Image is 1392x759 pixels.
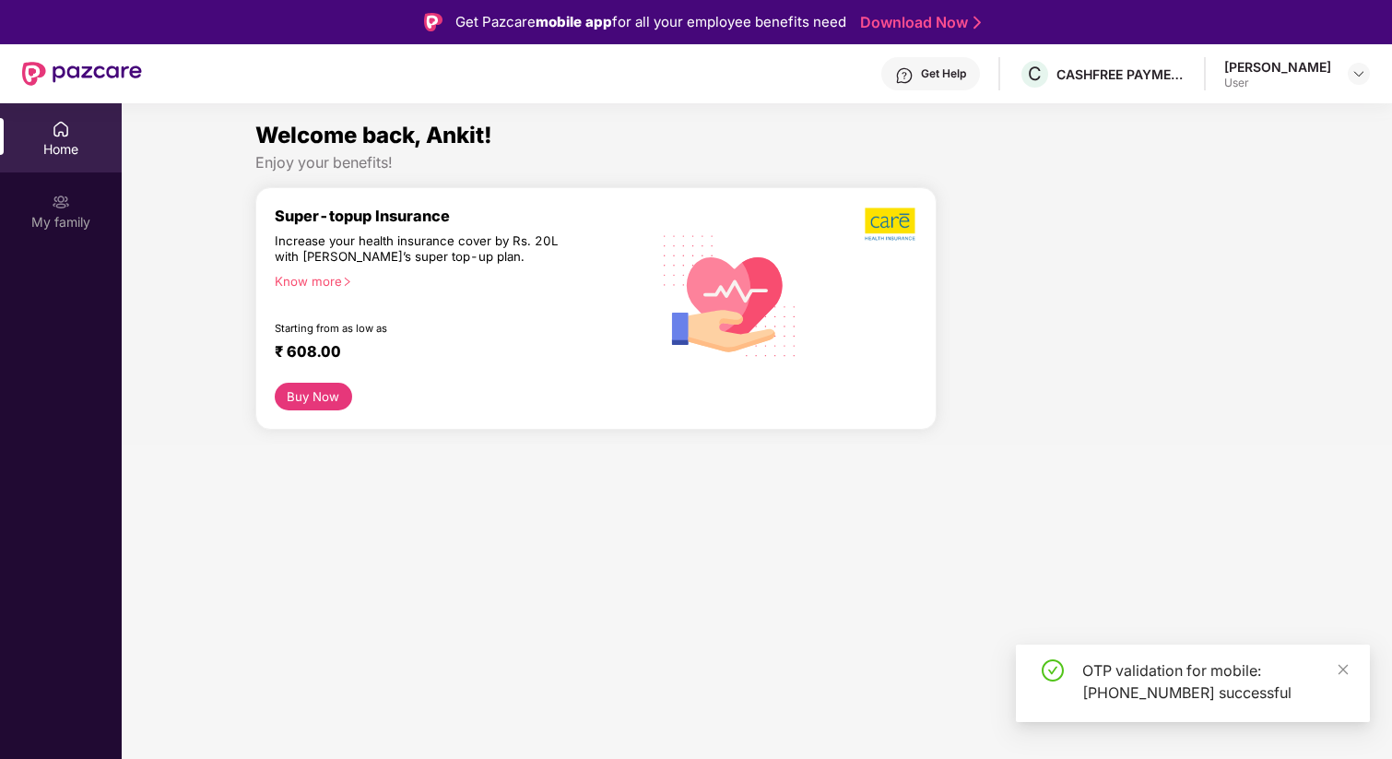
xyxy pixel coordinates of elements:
[52,193,70,211] img: svg+xml;base64,PHN2ZyB3aWR0aD0iMjAiIGhlaWdodD0iMjAiIHZpZXdCb3g9IjAgMCAyMCAyMCIgZmlsbD0ibm9uZSIgeG...
[255,153,1258,172] div: Enjoy your benefits!
[1351,66,1366,81] img: svg+xml;base64,PHN2ZyBpZD0iRHJvcGRvd24tMzJ4MzIiIHhtbG5zPSJodHRwOi8vd3d3LnczLm9yZy8yMDAwL3N2ZyIgd2...
[455,11,846,33] div: Get Pazcare for all your employee benefits need
[973,13,981,32] img: Stroke
[275,207,650,225] div: Super-topup Insurance
[1224,58,1331,76] div: [PERSON_NAME]
[650,213,810,376] img: svg+xml;base64,PHN2ZyB4bWxucz0iaHR0cDovL3d3dy53My5vcmcvMjAwMC9zdmciIHhtbG5zOnhsaW5rPSJodHRwOi8vd3...
[275,383,352,410] button: Buy Now
[1056,65,1186,83] div: CASHFREE PAYMENTS INDIA PVT. LTD.
[1042,659,1064,682] span: check-circle
[921,66,966,81] div: Get Help
[52,120,70,138] img: svg+xml;base64,PHN2ZyBpZD0iSG9tZSIgeG1sbnM9Imh0dHA6Ly93d3cudzMub3JnLzIwMDAvc3ZnIiB3aWR0aD0iMjAiIG...
[536,13,612,30] strong: mobile app
[255,122,492,148] span: Welcome back, Ankit!
[1337,663,1350,676] span: close
[424,13,442,31] img: Logo
[1082,659,1348,704] div: OTP validation for mobile: [PHONE_NUMBER] successful
[275,274,639,287] div: Know more
[1224,76,1331,90] div: User
[275,322,572,335] div: Starting from as low as
[22,62,142,86] img: New Pazcare Logo
[275,342,631,364] div: ₹ 608.00
[860,13,975,32] a: Download Now
[895,66,914,85] img: svg+xml;base64,PHN2ZyBpZD0iSGVscC0zMngzMiIgeG1sbnM9Imh0dHA6Ly93d3cudzMub3JnLzIwMDAvc3ZnIiB3aWR0aD...
[275,233,570,266] div: Increase your health insurance cover by Rs. 20L with [PERSON_NAME]’s super top-up plan.
[865,207,917,242] img: b5dec4f62d2307b9de63beb79f102df3.png
[1028,63,1042,85] span: C
[342,277,352,287] span: right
